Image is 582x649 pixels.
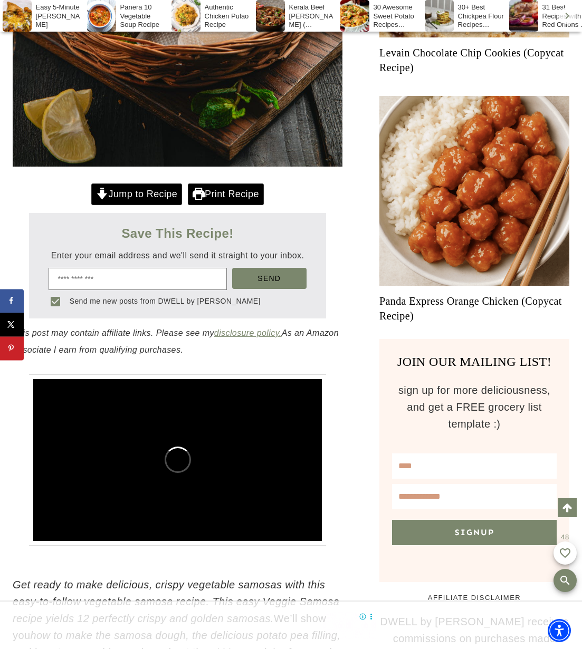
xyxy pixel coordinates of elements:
h3: JOIN OUR MAILING LIST! [392,352,557,371]
button: Signup [392,520,557,545]
em: Get ready to make delicious, crispy vegetable samosas with this easy-to-follow vegetable samosa r... [13,579,325,607]
h5: AFFILIATE DISCLAIMER [379,593,569,603]
a: disclosure policy. [214,328,282,337]
a: Print Recipe [188,183,264,205]
a: Panda Express Orange Chicken (Copycat Recipe) [379,294,569,323]
a: Scroll to top [558,498,577,517]
p: sign up for more deliciousness, and get a FREE grocery list template :) [392,382,557,432]
a: Levain Chocolate Chip Cookies (Copycat Recipe) [379,45,569,75]
iframe: Advertisement [207,612,376,638]
a: Read More Panda Express Orange Chicken (Copycat Recipe) [379,96,569,286]
a: Jump to Recipe [91,183,182,205]
div: Accessibility Menu [548,619,571,642]
em: This post may contain affiliate links. Please see my As an Amazon Associate I earn from qualifyin... [13,328,339,354]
